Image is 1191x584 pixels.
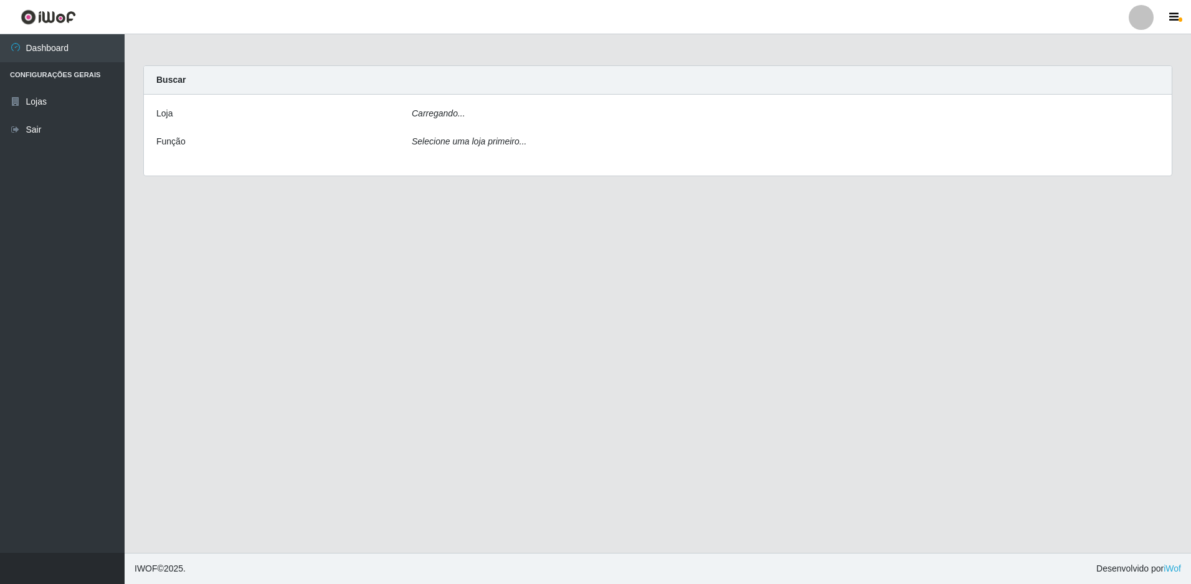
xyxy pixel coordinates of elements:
i: Selecione uma loja primeiro... [412,136,526,146]
span: © 2025 . [135,562,186,575]
i: Carregando... [412,108,465,118]
a: iWof [1164,563,1181,573]
span: Desenvolvido por [1096,562,1181,575]
label: Função [156,135,186,148]
span: IWOF [135,563,158,573]
img: CoreUI Logo [21,9,76,25]
strong: Buscar [156,75,186,85]
label: Loja [156,107,173,120]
